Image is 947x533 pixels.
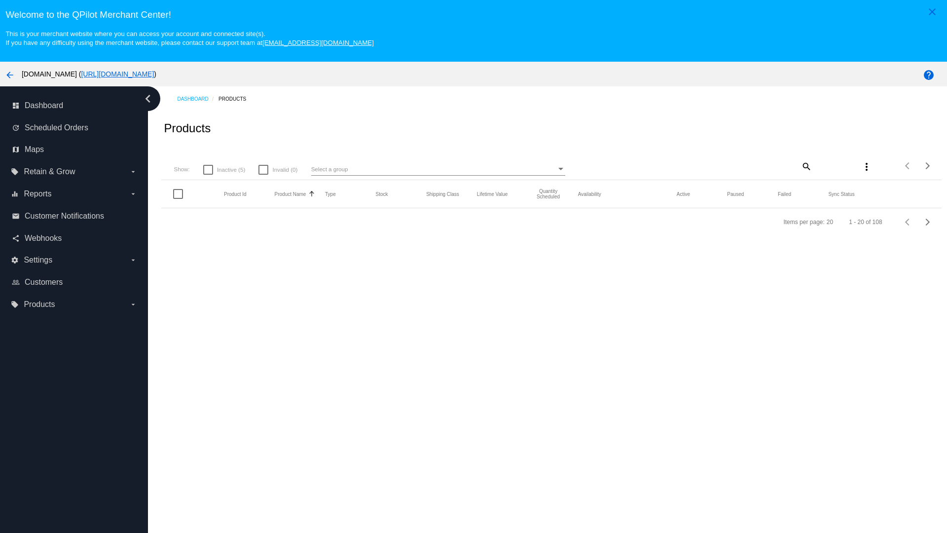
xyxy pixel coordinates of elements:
small: This is your merchant website where you can access your account and connected site(s). If you hav... [5,30,373,46]
div: Items per page: [783,219,824,226]
span: Products [24,300,55,309]
mat-icon: arrow_back [4,69,16,81]
button: Change sorting for ExternalId [224,191,247,197]
span: Inactive (5) [217,164,245,176]
mat-select: Select a group [311,163,565,176]
h3: Welcome to the QPilot Merchant Center! [5,9,941,20]
span: Show: [174,166,189,172]
button: Previous page [898,212,918,232]
i: update [12,124,20,132]
span: Maps [25,145,44,154]
button: Change sorting for LifetimeValue [477,191,508,197]
a: share Webhooks [12,230,137,246]
button: Change sorting for ValidationErrorCode [828,191,854,197]
span: [DOMAIN_NAME] ( ) [22,70,156,78]
span: Scheduled Orders [25,123,88,132]
i: equalizer [11,190,19,198]
i: arrow_drop_down [129,256,137,264]
i: dashboard [12,102,20,110]
button: Change sorting for ProductName [275,191,306,197]
button: Change sorting for StockLevel [376,191,388,197]
button: Change sorting for TotalQuantityFailed [778,191,791,197]
span: Settings [24,256,52,265]
span: Select a group [311,166,348,172]
span: Reports [24,190,51,198]
mat-icon: more_vert [861,161,873,173]
i: map [12,146,20,153]
button: Previous page [898,156,918,176]
a: map Maps [12,142,137,157]
mat-icon: help [923,69,935,81]
span: Webhooks [25,234,62,243]
i: arrow_drop_down [129,168,137,176]
span: Invalid (0) [272,164,297,176]
div: 1 - 20 of 108 [849,219,882,226]
button: Change sorting for QuantityScheduled [527,189,569,199]
button: Change sorting for TotalQuantityScheduledActive [677,191,690,197]
span: Customer Notifications [25,212,104,221]
mat-header-cell: Availability [578,191,677,197]
i: share [12,234,20,242]
mat-icon: close [926,6,938,18]
i: local_offer [11,168,19,176]
button: Next page [918,156,938,176]
h2: Products [164,121,211,135]
span: Retain & Grow [24,167,75,176]
i: people_outline [12,278,20,286]
i: arrow_drop_down [129,301,137,308]
div: 20 [827,219,833,226]
i: email [12,212,20,220]
a: [URL][DOMAIN_NAME] [81,70,154,78]
i: arrow_drop_down [129,190,137,198]
a: email Customer Notifications [12,208,137,224]
i: settings [11,256,19,264]
i: chevron_left [140,91,156,107]
a: Dashboard [177,91,219,107]
span: Customers [25,278,63,287]
a: Products [219,91,255,107]
a: people_outline Customers [12,274,137,290]
i: local_offer [11,301,19,308]
mat-icon: search [800,158,812,174]
button: Change sorting for ShippingClass [426,191,459,197]
a: [EMAIL_ADDRESS][DOMAIN_NAME] [262,39,374,46]
button: Change sorting for ProductType [325,191,336,197]
a: dashboard Dashboard [12,98,137,114]
span: Dashboard [25,101,63,110]
button: Change sorting for TotalQuantityScheduledPaused [727,191,744,197]
a: update Scheduled Orders [12,120,137,136]
button: Next page [918,212,938,232]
